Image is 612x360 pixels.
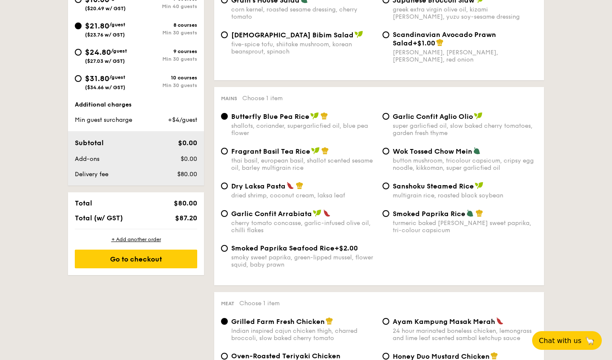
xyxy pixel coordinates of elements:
input: Honey Duo Mustard Chickenhouse-blend mustard, maple soy baked potato, parsley [382,353,389,360]
span: Fragrant Basil Tea Rice [231,147,310,155]
span: Sanshoku Steamed Rice [393,182,474,190]
span: Wok Tossed Chow Mein [393,147,472,155]
span: Butterfly Blue Pea Rice [231,112,309,121]
div: smoky sweet paprika, green-lipped mussel, flower squid, baby prawn [231,254,376,268]
span: /guest [109,74,125,80]
span: $80.00 [177,171,197,178]
span: Delivery fee [75,171,108,178]
span: /guest [111,48,127,54]
img: icon-chef-hat.a58ddaea.svg [321,147,329,155]
div: super garlicfied oil, slow baked cherry tomatoes, garden fresh thyme [393,122,537,137]
span: ($27.03 w/ GST) [85,58,125,64]
span: ($20.49 w/ GST) [85,6,126,11]
span: Scandinavian Avocado Prawn Salad [393,31,496,47]
div: shallots, coriander, supergarlicfied oil, blue pea flower [231,122,376,137]
input: Garlic Confit Aglio Oliosuper garlicfied oil, slow baked cherry tomatoes, garden fresh thyme [382,113,389,120]
img: icon-vegan.f8ff3823.svg [313,209,321,217]
div: + Add another order [75,236,197,243]
div: Min 40 guests [136,3,197,9]
span: Min guest surcharge [75,116,132,124]
div: button mushroom, tricolour capsicum, cripsy egg noodle, kikkoman, super garlicfied oil [393,157,537,172]
div: 10 courses [136,75,197,81]
span: Smoked Paprika Rice [393,210,465,218]
span: Total (w/ GST) [75,214,123,222]
input: Fragrant Basil Tea Ricethai basil, european basil, shallot scented sesame oil, barley multigrain ... [221,148,228,155]
span: Chat with us [539,337,581,345]
img: icon-chef-hat.a58ddaea.svg [476,209,483,217]
button: Chat with us🦙 [532,331,602,350]
div: thai basil, european basil, shallot scented sesame oil, barley multigrain rice [231,157,376,172]
img: icon-chef-hat.a58ddaea.svg [490,352,498,360]
input: Grilled Farm Fresh ChickenIndian inspired cajun chicken thigh, charred broccoli, slow baked cherr... [221,318,228,325]
div: cherry tomato concasse, garlic-infused olive oil, chilli flakes [231,219,376,234]
div: [PERSON_NAME], [PERSON_NAME], [PERSON_NAME], red onion [393,49,537,63]
span: Oven-Roasted Teriyaki Chicken [231,352,340,360]
img: icon-chef-hat.a58ddaea.svg [296,182,303,189]
span: $80.00 [174,199,197,207]
div: Additional charges [75,101,197,109]
img: icon-spicy.37a8142b.svg [496,317,504,325]
div: dried shrimp, coconut cream, laksa leaf [231,192,376,199]
div: Min 30 guests [136,56,197,62]
input: Dry Laksa Pastadried shrimp, coconut cream, laksa leaf [221,183,228,189]
span: Dry Laksa Pasta [231,182,286,190]
input: Butterfly Blue Pea Riceshallots, coriander, supergarlicfied oil, blue pea flower [221,113,228,120]
div: five-spice tofu, shiitake mushroom, korean beansprout, spinach [231,41,376,55]
div: 8 courses [136,22,197,28]
span: Ayam Kampung Masak Merah [393,318,495,326]
span: Meat [221,301,234,307]
span: [DEMOGRAPHIC_DATA] Bibim Salad [231,31,354,39]
input: Scandinavian Avocado Prawn Salad+$1.00[PERSON_NAME], [PERSON_NAME], [PERSON_NAME], red onion [382,31,389,38]
input: Oven-Roasted Teriyaki Chickenhouse-blend teriyaki sauce, baby bok choy, king oyster and shiitake ... [221,353,228,360]
div: multigrain rice, roasted black soybean [393,192,537,199]
img: icon-vegan.f8ff3823.svg [474,112,482,120]
input: Smoked Paprika Riceturmeric baked [PERSON_NAME] sweet paprika, tri-colour capsicum [382,210,389,217]
span: Choose 1 item [242,95,283,102]
span: $0.00 [178,139,197,147]
span: Subtotal [75,139,104,147]
img: icon-spicy.37a8142b.svg [323,209,331,217]
span: $31.80 [85,74,109,83]
img: icon-vegan.f8ff3823.svg [311,147,320,155]
span: +$1.00 [413,39,435,47]
div: greek extra virgin olive oil, kizami [PERSON_NAME], yuzu soy-sesame dressing [393,6,537,20]
img: icon-vegetarian.fe4039eb.svg [473,147,481,155]
div: 9 courses [136,48,197,54]
span: $21.80 [85,21,109,31]
div: Indian inspired cajun chicken thigh, charred broccoli, slow baked cherry tomato [231,327,376,342]
input: [DEMOGRAPHIC_DATA] Bibim Saladfive-spice tofu, shiitake mushroom, korean beansprout, spinach [221,31,228,38]
span: ($23.76 w/ GST) [85,32,125,38]
img: icon-vegan.f8ff3823.svg [354,31,363,38]
input: Sanshoku Steamed Ricemultigrain rice, roasted black soybean [382,183,389,189]
span: Choose 1 item [239,300,280,307]
input: $21.80/guest($23.76 w/ GST)8 coursesMin 30 guests [75,22,82,29]
div: Go to checkout [75,250,197,268]
span: Mains [221,96,237,101]
div: turmeric baked [PERSON_NAME] sweet paprika, tri-colour capsicum [393,219,537,234]
img: icon-vegetarian.fe4039eb.svg [466,209,474,217]
div: Min 30 guests [136,82,197,88]
span: Total [75,199,92,207]
span: $0.00 [181,155,197,163]
span: Garlic Confit Aglio Olio [393,112,473,121]
img: icon-chef-hat.a58ddaea.svg [326,317,333,325]
input: Wok Tossed Chow Meinbutton mushroom, tricolour capsicum, cripsy egg noodle, kikkoman, super garli... [382,148,389,155]
input: $24.80/guest($27.03 w/ GST)9 coursesMin 30 guests [75,49,82,56]
span: Grilled Farm Fresh Chicken [231,318,325,326]
div: corn kernel, roasted sesame dressing, cherry tomato [231,6,376,20]
input: Ayam Kampung Masak Merah24 hour marinated boneless chicken, lemongrass and lime leaf scented samb... [382,318,389,325]
span: Garlic Confit Arrabiata [231,210,312,218]
span: +$2.00 [334,244,358,252]
img: icon-chef-hat.a58ddaea.svg [436,39,444,46]
img: icon-chef-hat.a58ddaea.svg [320,112,328,120]
span: Smoked Paprika Seafood Rice [231,244,334,252]
img: icon-vegan.f8ff3823.svg [475,182,483,189]
img: icon-spicy.37a8142b.svg [286,182,294,189]
span: 🦙 [585,336,595,346]
span: $87.20 [175,214,197,222]
img: icon-vegan.f8ff3823.svg [310,112,319,120]
span: $24.80 [85,48,111,57]
input: Smoked Paprika Seafood Rice+$2.00smoky sweet paprika, green-lipped mussel, flower squid, baby prawn [221,245,228,252]
span: /guest [109,22,125,28]
div: 24 hour marinated boneless chicken, lemongrass and lime leaf scented sambal ketchup sauce [393,327,537,342]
